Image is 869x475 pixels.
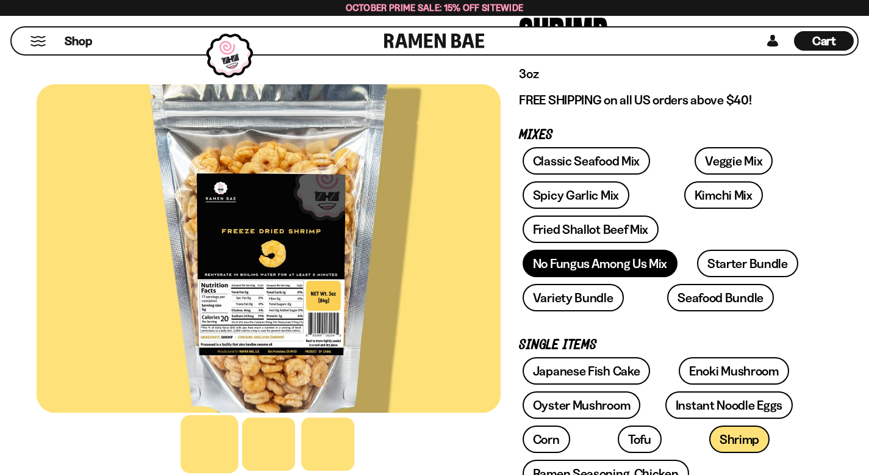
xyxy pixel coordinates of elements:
[523,284,624,311] a: Variety Bundle
[679,357,789,385] a: Enoki Mushroom
[665,391,793,419] a: Instant Noodle Eggs
[523,147,650,175] a: Classic Seafood Mix
[519,66,814,82] p: 3oz
[618,426,662,453] a: Tofu
[519,92,814,108] p: FREE SHIPPING on all US orders above $40!
[65,33,92,49] span: Shop
[523,357,651,385] a: Japanese Fish Cake
[684,181,763,209] a: Kimchi Mix
[519,339,814,351] p: Single Items
[667,284,774,311] a: Seafood Bundle
[523,391,641,419] a: Oyster Mushroom
[523,426,570,453] a: Corn
[523,181,629,209] a: Spicy Garlic Mix
[695,147,773,175] a: Veggie Mix
[30,36,46,46] button: Mobile Menu Trigger
[523,216,659,243] a: Fried Shallot Beef Mix
[65,31,92,51] a: Shop
[697,250,798,277] a: Starter Bundle
[346,2,524,13] span: October Prime Sale: 15% off Sitewide
[519,129,814,141] p: Mixes
[794,27,854,54] div: Cart
[523,250,678,277] a: No Fungus Among Us Mix
[812,34,836,48] span: Cart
